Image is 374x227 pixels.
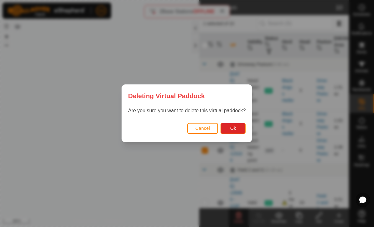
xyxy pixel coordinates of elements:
button: Cancel [187,123,218,134]
span: Deleting Virtual Paddock [128,91,205,101]
span: Ok [230,126,236,131]
p: Are you sure you want to delete this virtual paddock? [128,107,246,115]
button: Ok [221,123,246,134]
span: Cancel [195,126,210,131]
